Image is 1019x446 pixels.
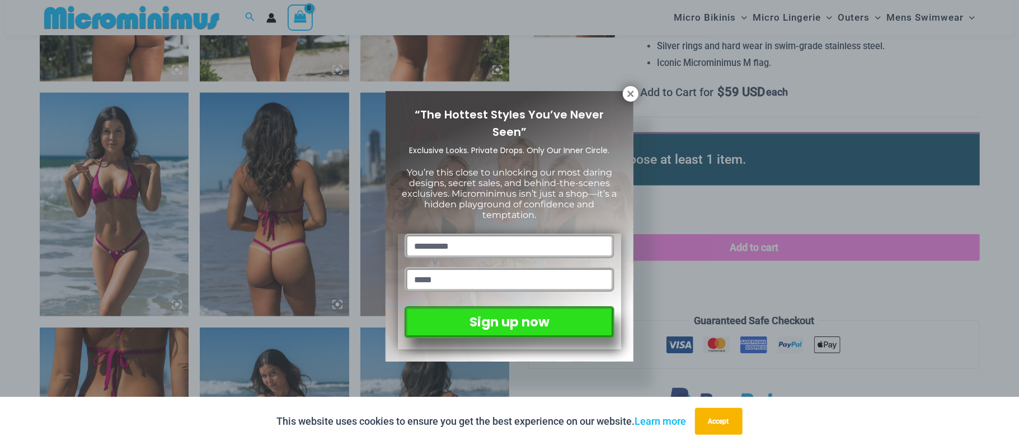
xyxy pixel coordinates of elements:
button: Close [623,86,638,102]
span: Exclusive Looks. Private Drops. Only Our Inner Circle. [410,145,610,156]
p: This website uses cookies to ensure you get the best experience on our website. [277,413,687,430]
a: Learn more [635,415,687,427]
button: Sign up now [405,306,614,338]
span: You’re this close to unlocking our most daring designs, secret sales, and behind-the-scenes exclu... [402,167,617,221]
button: Accept [695,408,743,435]
span: “The Hottest Styles You’ve Never Seen” [415,107,604,140]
